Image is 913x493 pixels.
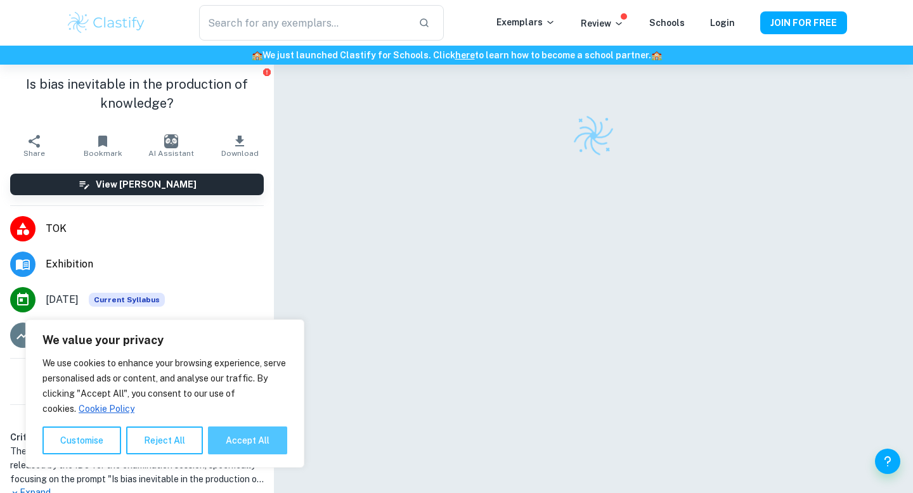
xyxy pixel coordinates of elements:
[651,50,662,60] span: 🏫
[875,449,900,474] button: Help and Feedback
[571,113,617,159] img: Clastify logo
[46,221,264,236] span: TOK
[760,11,847,34] button: JOIN FOR FREE
[68,128,137,163] button: Bookmark
[496,15,555,29] p: Exemplars
[10,75,264,113] h1: Is bias inevitable in the production of knowledge?
[10,430,264,444] h6: Criterion A [ 10 / 10 ]:
[208,426,287,454] button: Accept All
[46,292,79,307] span: [DATE]
[42,355,287,416] p: We use cookies to enhance your browsing experience, serve personalised ads or content, and analys...
[455,50,475,60] a: here
[23,149,45,158] span: Share
[89,293,165,307] span: Current Syllabus
[148,149,194,158] span: AI Assistant
[221,149,259,158] span: Download
[5,410,269,425] h6: Examiner's summary
[42,426,121,454] button: Customise
[25,319,304,468] div: We value your privacy
[96,177,197,191] h6: View [PERSON_NAME]
[84,149,122,158] span: Bookmark
[262,67,271,77] button: Report issue
[581,16,624,30] p: Review
[710,18,735,28] a: Login
[199,5,408,41] input: Search for any exemplars...
[164,134,178,148] img: AI Assistant
[10,174,264,195] button: View [PERSON_NAME]
[252,50,262,60] span: 🏫
[78,403,135,414] a: Cookie Policy
[46,257,264,272] span: Exhibition
[66,10,146,35] img: Clastify logo
[137,128,205,163] button: AI Assistant
[89,293,165,307] div: This exemplar is based on the current syllabus. Feel free to refer to it for inspiration/ideas wh...
[3,48,910,62] h6: We just launched Clastify for Schools. Click to learn how to become a school partner.
[42,333,287,348] p: We value your privacy
[10,444,264,486] h1: The student's Exhibition is based on one of the 35 Prompts released by the IBO for the examinatio...
[649,18,685,28] a: Schools
[126,426,203,454] button: Reject All
[205,128,274,163] button: Download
